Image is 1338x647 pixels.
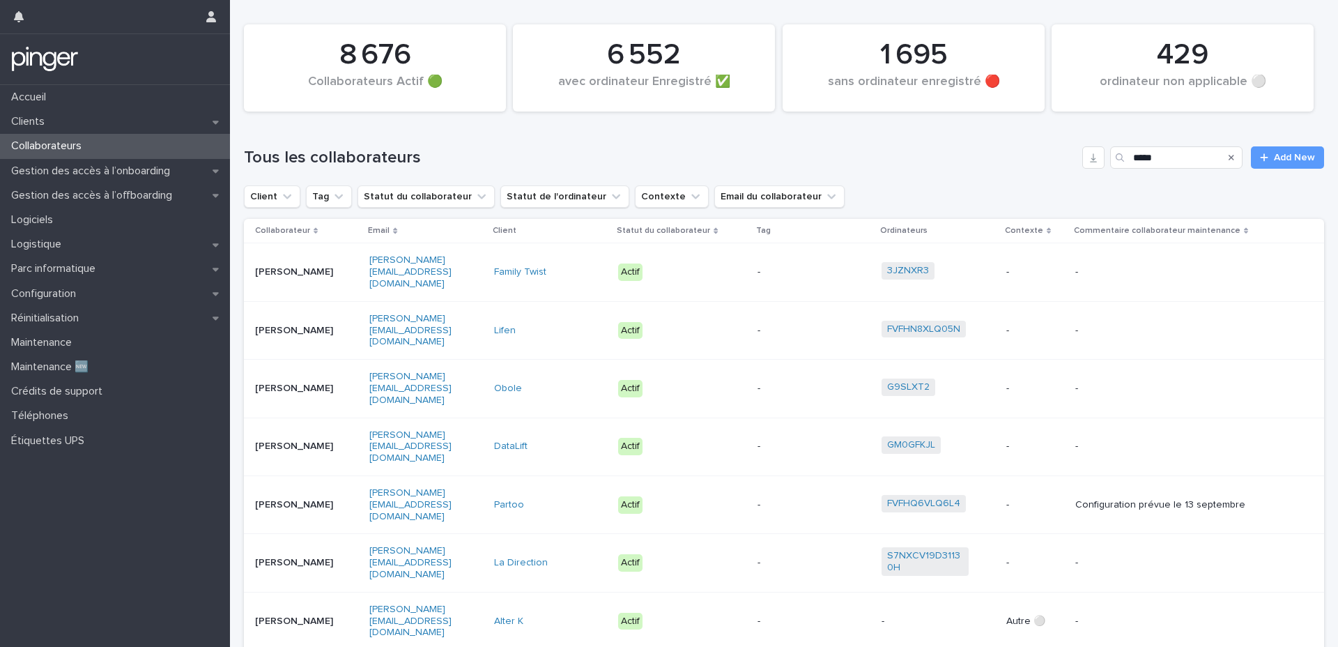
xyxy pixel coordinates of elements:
[1006,266,1064,278] p: -
[369,488,452,522] a: [PERSON_NAME][EMAIL_ADDRESS][DOMAIN_NAME]
[369,604,452,638] a: [PERSON_NAME][EMAIL_ADDRESS][DOMAIN_NAME]
[758,383,845,395] p: -
[887,265,929,277] a: 3JZNXR3
[369,314,452,347] a: [PERSON_NAME][EMAIL_ADDRESS][DOMAIN_NAME]
[1075,38,1290,73] div: 429
[882,616,969,627] p: -
[618,613,643,630] div: Actif
[6,262,107,275] p: Parc informatique
[268,75,482,104] div: Collaborateurs Actif 🟢
[618,496,643,514] div: Actif
[618,264,643,281] div: Actif
[1274,153,1315,162] span: Add New
[6,434,95,448] p: Étiquettes UPS
[255,441,342,452] p: [PERSON_NAME]
[1075,325,1249,337] p: -
[1110,146,1243,169] div: Search
[6,385,114,398] p: Crédits de support
[255,223,310,238] p: Collaborateur
[369,372,452,405] a: [PERSON_NAME][EMAIL_ADDRESS][DOMAIN_NAME]
[6,115,56,128] p: Clients
[244,475,1324,533] tr: [PERSON_NAME][PERSON_NAME][EMAIL_ADDRESS][DOMAIN_NAME]Partoo Actif-FVFHQ6VLQ6L4 -Configuration pr...
[806,38,1021,73] div: 1 695
[494,616,523,627] a: Alter K
[6,139,93,153] p: Collaborateurs
[6,312,90,325] p: Réinitialisation
[368,223,390,238] p: Email
[887,550,963,574] a: S7NXCV19D31130H
[618,380,643,397] div: Actif
[806,75,1021,104] div: sans ordinateur enregistré 🔴
[255,266,342,278] p: [PERSON_NAME]
[1074,223,1240,238] p: Commentaire collaborateur maintenance
[880,223,928,238] p: Ordinateurs
[494,499,524,511] a: Partoo
[617,223,710,238] p: Statut du collaborateur
[6,336,83,349] p: Maintenance
[255,557,342,569] p: [PERSON_NAME]
[1075,499,1249,511] p: Configuration prévue le 13 septembre
[758,441,845,452] p: -
[758,499,845,511] p: -
[1006,383,1064,395] p: -
[1006,325,1064,337] p: -
[758,266,845,278] p: -
[255,383,342,395] p: [PERSON_NAME]
[6,287,87,300] p: Configuration
[494,383,522,395] a: Obole
[1006,441,1064,452] p: -
[244,360,1324,418] tr: [PERSON_NAME][PERSON_NAME][EMAIL_ADDRESS][DOMAIN_NAME]Obole Actif-G9SLXT2 --
[537,75,751,104] div: avec ordinateur Enregistré ✅
[500,185,629,208] button: Statut de l'ordinateur
[756,223,771,238] p: Tag
[6,360,100,374] p: Maintenance 🆕
[255,616,342,627] p: [PERSON_NAME]
[244,243,1324,301] tr: [PERSON_NAME][PERSON_NAME][EMAIL_ADDRESS][DOMAIN_NAME]Family Twist Actif-3JZNXR3 --
[11,45,79,73] img: mTgBEunGTSyRkCgitkcU
[758,616,845,627] p: -
[255,499,342,511] p: [PERSON_NAME]
[244,185,300,208] button: Client
[618,322,643,340] div: Actif
[244,418,1324,475] tr: [PERSON_NAME][PERSON_NAME][EMAIL_ADDRESS][DOMAIN_NAME]DataLift Actif-GM0GFKJL --
[1075,441,1249,452] p: -
[268,38,482,73] div: 8 676
[1075,266,1249,278] p: -
[369,546,452,579] a: [PERSON_NAME][EMAIL_ADDRESS][DOMAIN_NAME]
[887,439,935,451] a: GM0GFKJL
[493,223,516,238] p: Client
[758,325,845,337] p: -
[537,38,751,73] div: 6 552
[494,441,528,452] a: DataLift
[1006,557,1064,569] p: -
[244,148,1077,168] h1: Tous les collaborateurs
[494,266,546,278] a: Family Twist
[714,185,845,208] button: Email du collaborateur
[369,255,452,289] a: [PERSON_NAME][EMAIL_ADDRESS][DOMAIN_NAME]
[635,185,709,208] button: Contexte
[1075,616,1249,627] p: -
[1075,75,1290,104] div: ordinateur non applicable ⚪
[1075,557,1249,569] p: -
[244,301,1324,359] tr: [PERSON_NAME][PERSON_NAME][EMAIL_ADDRESS][DOMAIN_NAME]Lifen Actif-FVFHN8XLQ05N --
[6,189,183,202] p: Gestion des accès à l’offboarding
[255,325,342,337] p: [PERSON_NAME]
[357,185,495,208] button: Statut du collaborateur
[6,165,181,178] p: Gestion des accès à l’onboarding
[618,554,643,572] div: Actif
[6,238,72,251] p: Logistique
[1005,223,1043,238] p: Contexte
[494,325,516,337] a: Lifen
[6,91,57,104] p: Accueil
[887,323,960,335] a: FVFHN8XLQ05N
[494,557,548,569] a: La Direction
[758,557,845,569] p: -
[6,213,64,227] p: Logiciels
[1006,616,1064,627] p: Autre ⚪
[618,438,643,455] div: Actif
[6,409,79,423] p: Téléphones
[1075,383,1249,395] p: -
[369,430,452,464] a: [PERSON_NAME][EMAIL_ADDRESS][DOMAIN_NAME]
[1006,499,1064,511] p: -
[887,381,930,393] a: G9SLXT2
